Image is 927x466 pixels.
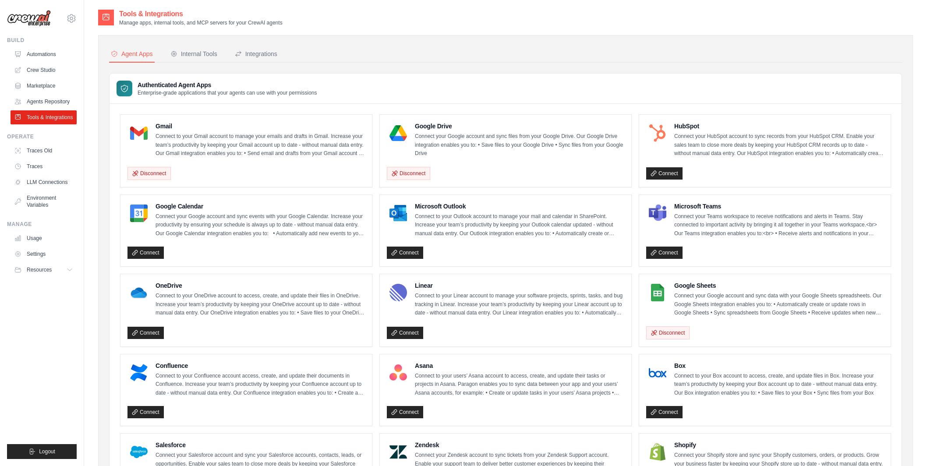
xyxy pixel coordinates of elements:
a: Crew Studio [11,63,77,77]
img: Microsoft Outlook Logo [389,205,407,222]
h4: Box [674,361,884,370]
h4: Confluence [156,361,365,370]
img: Google Sheets Logo [649,284,666,301]
h4: Asana [415,361,624,370]
h4: Salesforce [156,441,365,449]
img: Confluence Logo [130,364,148,381]
p: Connect to your users’ Asana account to access, create, and update their tasks or projects in Asa... [415,372,624,398]
h4: Zendesk [415,441,624,449]
button: Integrations [233,46,279,63]
a: Traces Old [11,144,77,158]
img: Shopify Logo [649,443,666,461]
h4: Gmail [156,122,365,131]
h4: Linear [415,281,624,290]
p: Connect your Teams workspace to receive notifications and alerts in Teams. Stay connected to impo... [674,212,884,238]
img: Salesforce Logo [130,443,148,461]
img: OneDrive Logo [130,284,148,301]
img: HubSpot Logo [649,124,666,142]
h4: OneDrive [156,281,365,290]
p: Connect to your OneDrive account to access, create, and update their files in OneDrive. Increase ... [156,292,365,318]
a: Traces [11,159,77,173]
div: Integrations [235,49,277,58]
a: Connect [646,247,683,259]
a: Connect [646,167,683,180]
div: Internal Tools [170,49,217,58]
img: Linear Logo [389,284,407,301]
button: Internal Tools [169,46,219,63]
a: Automations [11,47,77,61]
h4: HubSpot [674,122,884,131]
p: Connect to your Confluence account access, create, and update their documents in Confluence. Incr... [156,372,365,398]
h3: Authenticated Agent Apps [138,81,317,89]
h4: Microsoft Teams [674,202,884,211]
a: Marketplace [11,79,77,93]
p: Connect to your Linear account to manage your software projects, sprints, tasks, and bug tracking... [415,292,624,318]
a: Connect [127,406,164,418]
h4: Shopify [674,441,884,449]
a: Connect [127,247,164,259]
img: Box Logo [649,364,666,381]
a: LLM Connections [11,175,77,189]
img: Microsoft Teams Logo [649,205,666,222]
a: Connect [387,247,423,259]
button: Disconnect [646,326,690,339]
h4: Google Sheets [674,281,884,290]
h2: Tools & Integrations [119,9,283,19]
a: Agents Repository [11,95,77,109]
div: Build [7,37,77,44]
p: Manage apps, internal tools, and MCP servers for your CrewAI agents [119,19,283,26]
h4: Google Calendar [156,202,365,211]
p: Connect your Google account and sync files from your Google Drive. Our Google Drive integration e... [415,132,624,158]
a: Settings [11,247,77,261]
p: Connect your HubSpot account to sync records from your HubSpot CRM. Enable your sales team to clo... [674,132,884,158]
p: Connect to your Outlook account to manage your mail and calendar in SharePoint. Increase your tea... [415,212,624,238]
span: Logout [39,448,55,455]
img: Gmail Logo [130,124,148,142]
h4: Google Drive [415,122,624,131]
h4: Microsoft Outlook [415,202,624,211]
p: Connect to your Gmail account to manage your emails and drafts in Gmail. Increase your team’s pro... [156,132,365,158]
a: Tools & Integrations [11,110,77,124]
div: Manage [7,221,77,228]
span: Resources [27,266,52,273]
img: Google Calendar Logo [130,205,148,222]
a: Connect [387,406,423,418]
img: Asana Logo [389,364,407,381]
button: Disconnect [387,167,430,180]
img: Google Drive Logo [389,124,407,142]
a: Connect [127,327,164,339]
button: Agent Apps [109,46,155,63]
img: Zendesk Logo [389,443,407,461]
button: Resources [11,263,77,277]
p: Connect your Google account and sync data with your Google Sheets spreadsheets. Our Google Sheets... [674,292,884,318]
a: Connect [646,406,683,418]
a: Usage [11,231,77,245]
button: Disconnect [127,167,171,180]
button: Logout [7,444,77,459]
a: Connect [387,327,423,339]
p: Enterprise-grade applications that your agents can use with your permissions [138,89,317,96]
div: Agent Apps [111,49,153,58]
a: Environment Variables [11,191,77,212]
div: Operate [7,133,77,140]
img: Logo [7,10,51,27]
p: Connect your Google account and sync events with your Google Calendar. Increase your productivity... [156,212,365,238]
p: Connect to your Box account to access, create, and update files in Box. Increase your team’s prod... [674,372,884,398]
